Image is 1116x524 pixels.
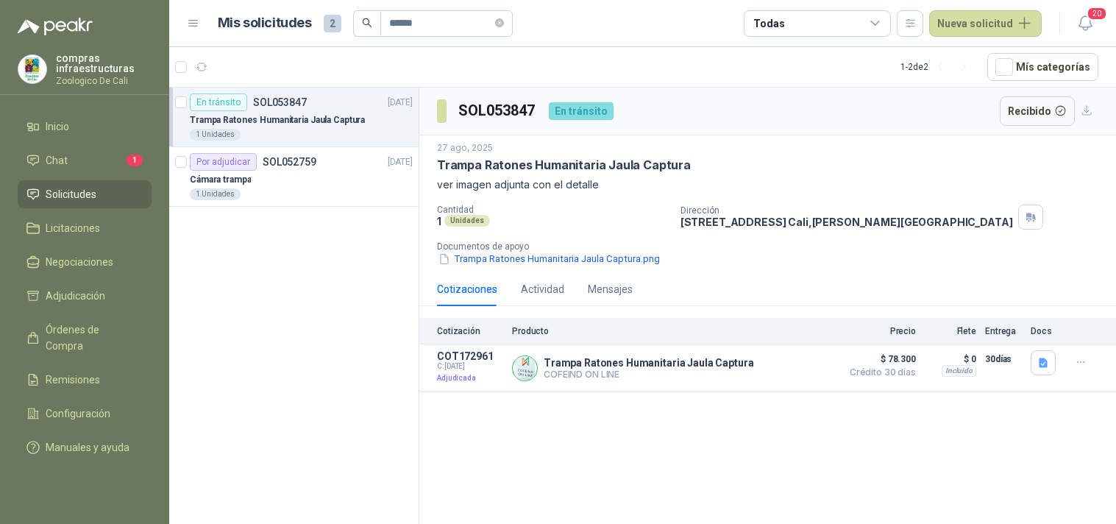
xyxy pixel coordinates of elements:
span: Órdenes de Compra [46,322,138,354]
div: En tránsito [190,93,247,111]
a: Órdenes de Compra [18,316,152,360]
span: Licitaciones [46,220,100,236]
a: Adjudicación [18,282,152,310]
p: $ 0 [925,350,976,368]
span: Manuales y ayuda [46,439,129,456]
p: 27 ago, 2025 [437,141,493,155]
p: 30 días [985,350,1022,368]
p: Flete [925,326,976,336]
div: 1 Unidades [190,129,241,141]
div: Todas [753,15,784,32]
p: COFEIND ON LINE [544,369,753,380]
p: Adjudicada [437,371,503,386]
div: En tránsito [549,102,614,120]
p: ver imagen adjunta con el detalle [437,177,1098,193]
span: 2 [324,15,341,32]
p: [STREET_ADDRESS] Cali , [PERSON_NAME][GEOGRAPHIC_DATA] [680,216,1013,228]
p: Trampa Ratones Humanitaria Jaula Captura [544,357,753,369]
button: Mís categorías [987,53,1098,81]
span: Negociaciones [46,254,113,270]
div: Mensajes [588,281,633,297]
button: Nueva solicitud [929,10,1042,37]
span: search [362,18,372,28]
span: Inicio [46,118,69,135]
p: Docs [1031,326,1060,336]
div: Unidades [444,215,490,227]
p: [DATE] [388,96,413,110]
p: Dirección [680,205,1013,216]
img: Company Logo [18,55,46,83]
div: 1 Unidades [190,188,241,200]
p: Zoologico De Cali [56,77,152,85]
div: Por adjudicar [190,153,257,171]
span: close-circle [495,18,504,27]
a: Remisiones [18,366,152,394]
button: Recibido [1000,96,1076,126]
span: close-circle [495,16,504,30]
p: Cotización [437,326,503,336]
div: 1 - 2 de 2 [900,55,975,79]
p: Cantidad [437,205,669,215]
a: Licitaciones [18,214,152,242]
a: Por adjudicarSOL052759[DATE] Cámara trampa1 Unidades [169,147,419,207]
img: Company Logo [513,356,537,380]
span: Solicitudes [46,186,96,202]
h1: Mis solicitudes [218,13,312,34]
a: Chat1 [18,146,152,174]
p: SOL052759 [263,157,316,167]
p: 1 [437,215,441,227]
p: Precio [842,326,916,336]
img: Logo peakr [18,18,93,35]
a: En tránsitoSOL053847[DATE] Trampa Ratones Humanitaria Jaula Captura1 Unidades [169,88,419,147]
button: Trampa Ratones Humanitaria Jaula Captura.png [437,252,661,267]
p: Entrega [985,326,1022,336]
span: 1 [127,155,143,166]
a: Configuración [18,400,152,428]
span: Adjudicación [46,288,105,304]
p: Trampa Ratones Humanitaria Jaula Captura [437,157,691,173]
a: Manuales y ayuda [18,433,152,461]
span: Remisiones [46,372,100,388]
span: $ 78.300 [842,350,916,368]
a: Solicitudes [18,180,152,208]
span: Crédito 30 días [842,368,916,377]
p: Documentos de apoyo [437,241,1110,252]
div: Actividad [521,281,564,297]
p: Cámara trampa [190,173,251,187]
h3: SOL053847 [458,99,537,122]
span: C: [DATE] [437,362,503,371]
p: [DATE] [388,155,413,169]
p: compras infraestructuras [56,53,152,74]
p: SOL053847 [253,97,307,107]
p: Trampa Ratones Humanitaria Jaula Captura [190,113,365,127]
a: Negociaciones [18,248,152,276]
span: Chat [46,152,68,169]
a: Inicio [18,113,152,141]
div: Incluido [942,365,976,377]
span: Configuración [46,406,110,422]
div: Cotizaciones [437,281,497,297]
span: 20 [1087,7,1107,21]
button: 20 [1072,10,1098,37]
p: Producto [512,326,834,336]
p: COT172961 [437,350,503,362]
